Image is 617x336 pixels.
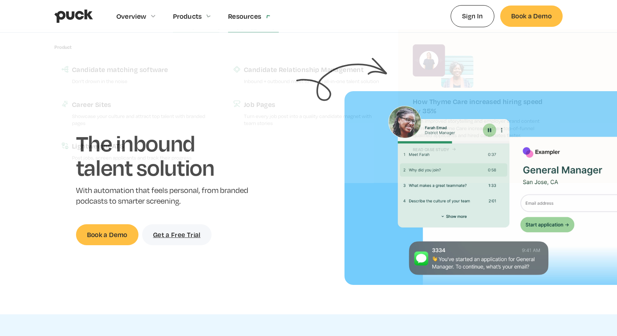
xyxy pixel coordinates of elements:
[413,147,449,152] div: Read Case Study
[226,92,391,133] a: Job PagesTurn every job post into a quality candidate magnet with team stories
[116,12,147,20] div: Overview
[244,99,383,108] div: Job Pages
[76,185,250,207] p: With automation that feels personal, from branded podcasts to smarter screening.
[72,141,212,150] div: Lightweight ATS
[54,134,219,168] a: Lightweight ATSPost jobs, screen applicants and track their progress
[451,5,494,27] a: Sign In
[413,117,548,139] p: With improved storytelling and employer brand content from Puck, Thyme Care increased their top-o...
[72,65,212,74] div: Candidate matching software
[54,57,219,92] a: Candidate matching softwareDon’t drown in the noise
[72,78,212,85] p: Don’t drown in the noise
[228,12,261,20] div: Resources
[54,92,219,133] a: Career SitesShowcase your culture and attract top talent with branded pages
[413,97,548,115] div: How Thyme Care increased hiring speed by 35%
[500,6,563,26] a: Book a Demo
[76,224,138,245] a: Book a Demo
[142,224,212,245] a: Get a Free Trial
[244,65,383,74] div: Candidate Relationship Management
[72,99,212,108] div: Career Sites
[244,112,383,126] p: Turn every job post into a quality candidate magnet with team stories
[54,44,72,50] div: Product
[244,78,383,85] p: Inbound + outbound meet to be an all-in-one talent solution
[72,154,212,161] p: Post jobs, screen applicants and track their progress
[173,12,202,20] div: Products
[72,112,212,126] p: Showcase your culture and attract top talent with branded pages
[398,30,563,183] a: How Thyme Care increased hiring speed by 35%With improved storytelling and employer brand content...
[226,57,391,92] a: Candidate Relationship ManagementInbound + outbound meet to be an all-in-one talent solution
